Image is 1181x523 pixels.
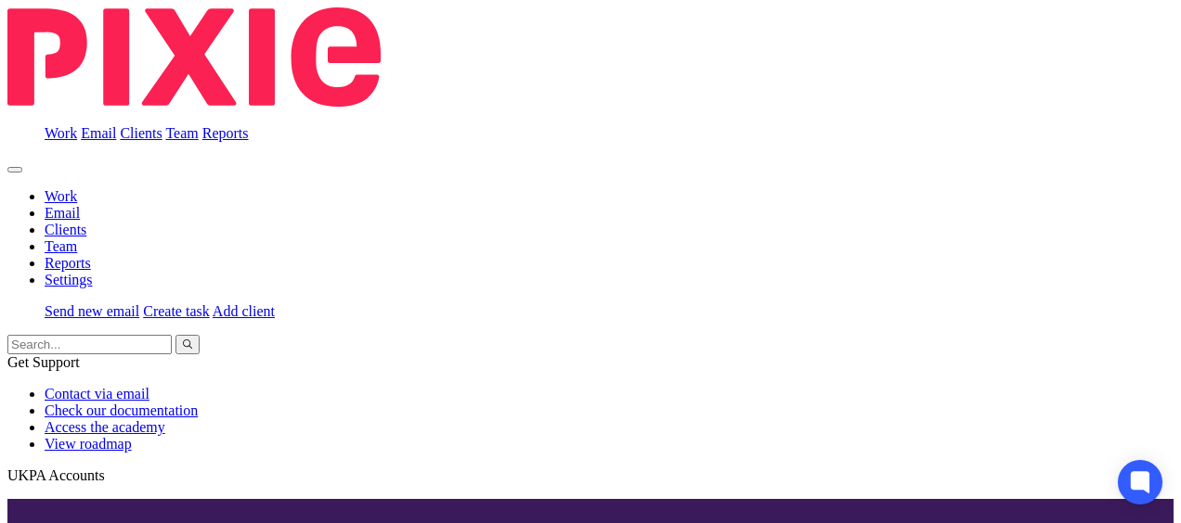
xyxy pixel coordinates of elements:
a: Team [165,125,198,141]
a: Clients [45,222,86,237]
a: Settings [45,272,93,287]
a: Access the academy [45,419,165,435]
a: Work [45,125,77,141]
a: Contact via email [45,386,149,402]
a: View roadmap [45,436,132,452]
img: Pixie [7,7,381,107]
a: Reports [45,255,91,271]
a: Clients [120,125,162,141]
span: Get Support [7,354,80,370]
a: Work [45,188,77,204]
a: Team [45,238,77,254]
input: Search [7,335,172,354]
button: Search [175,335,200,354]
a: Add client [213,303,275,319]
a: Email [81,125,116,141]
a: Email [45,205,80,221]
p: UKPA Accounts [7,467,1174,484]
a: Check our documentation [45,402,198,418]
a: Send new email [45,303,139,319]
a: Reports [202,125,249,141]
a: Create task [143,303,210,319]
